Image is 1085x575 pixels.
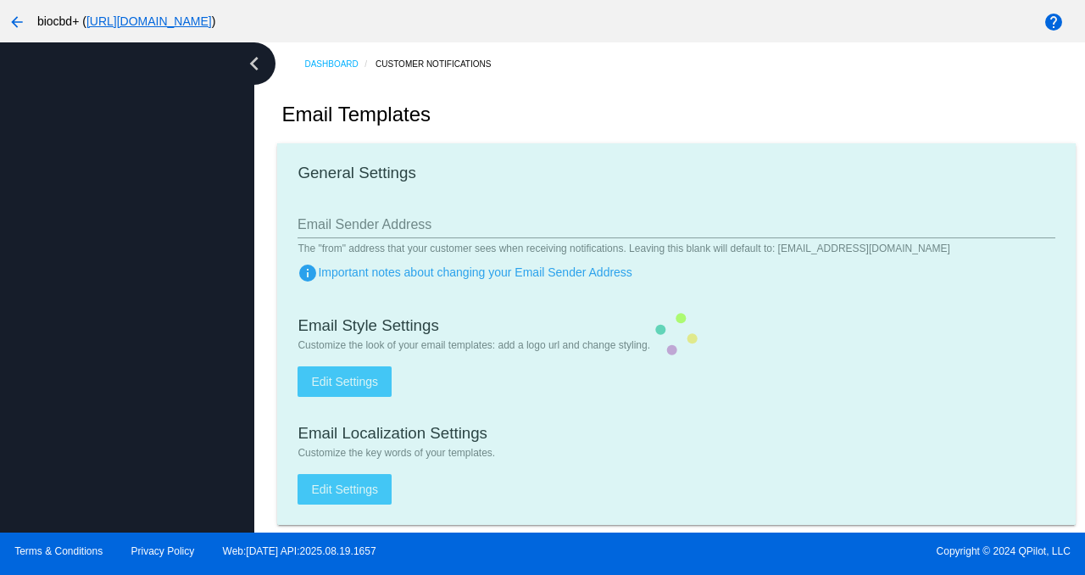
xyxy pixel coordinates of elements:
[281,103,431,126] h2: Email Templates
[7,12,27,32] mat-icon: arrow_back
[557,545,1071,557] span: Copyright © 2024 QPilot, LLC
[376,51,506,77] a: Customer Notifications
[14,545,103,557] a: Terms & Conditions
[223,545,376,557] a: Web:[DATE] API:2025.08.19.1657
[131,545,195,557] a: Privacy Policy
[241,50,268,77] i: chevron_left
[1043,12,1064,32] mat-icon: help
[304,51,376,77] a: Dashboard
[86,14,212,28] a: [URL][DOMAIN_NAME]
[37,14,215,28] span: biocbd+ ( )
